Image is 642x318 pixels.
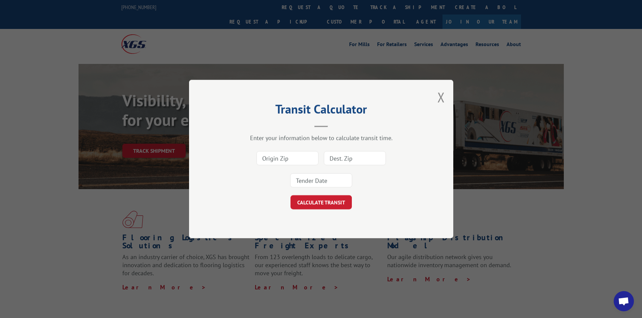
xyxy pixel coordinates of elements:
[324,151,386,165] input: Dest. Zip
[291,195,352,209] button: CALCULATE TRANSIT
[290,173,352,187] input: Tender Date
[223,104,420,117] h2: Transit Calculator
[437,88,445,106] button: Close modal
[256,151,318,165] input: Origin Zip
[223,134,420,142] div: Enter your information below to calculate transit time.
[614,291,634,311] a: Open chat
